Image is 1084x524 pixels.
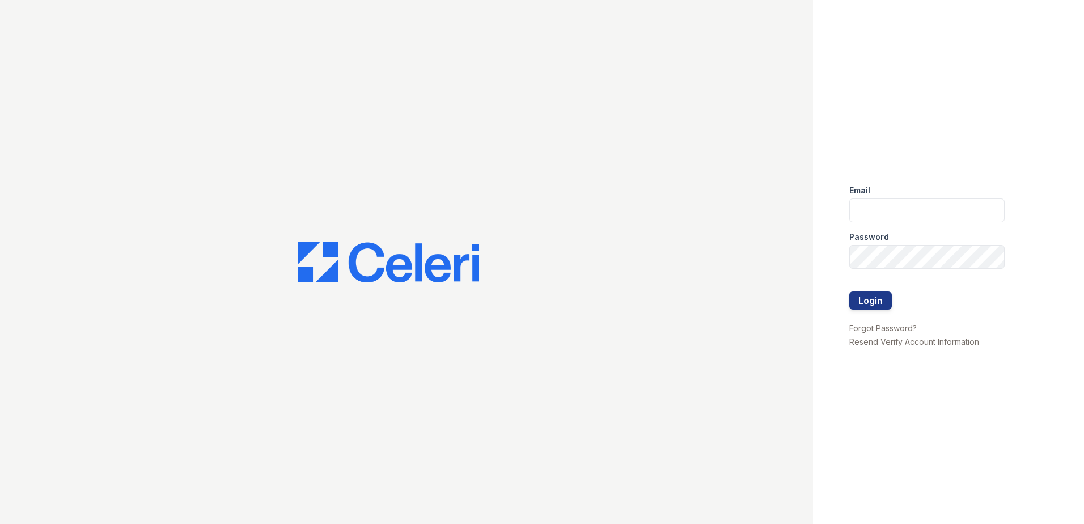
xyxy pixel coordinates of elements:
[849,337,979,346] a: Resend Verify Account Information
[298,242,479,282] img: CE_Logo_Blue-a8612792a0a2168367f1c8372b55b34899dd931a85d93a1a3d3e32e68fde9ad4.png
[849,231,889,243] label: Password
[849,323,917,333] a: Forgot Password?
[849,185,870,196] label: Email
[849,291,892,310] button: Login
